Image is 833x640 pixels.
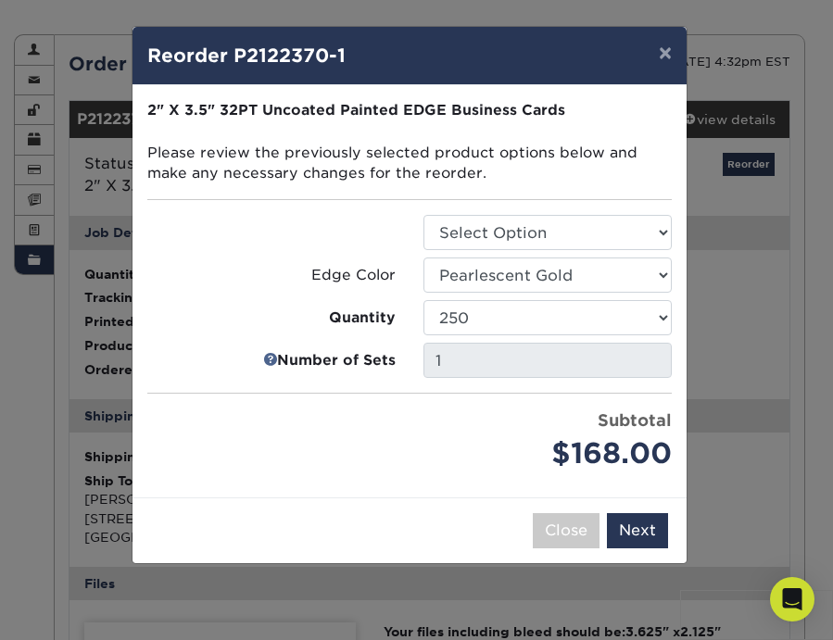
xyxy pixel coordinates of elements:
[147,101,565,119] strong: 2" X 3.5" 32PT Uncoated Painted EDGE Business Cards
[147,42,672,69] h4: Reorder P2122370-1
[644,27,687,79] button: ×
[423,433,672,475] div: $168.00
[147,100,672,184] p: Please review the previously selected product options below and make any necessary changes for th...
[770,577,814,621] div: Open Intercom Messenger
[607,513,668,548] button: Next
[277,350,396,371] strong: Number of Sets
[533,513,600,548] button: Close
[329,307,396,329] strong: Quantity
[147,265,396,286] label: Edge Color
[598,410,672,430] strong: Subtotal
